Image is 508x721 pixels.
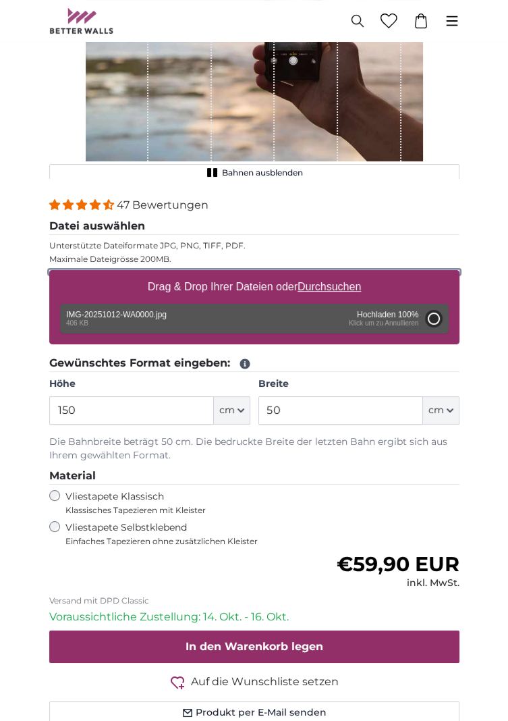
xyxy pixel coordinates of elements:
[49,240,459,251] p: Unterstützte Dateiformate JPG, PNG, TIFF, PDF.
[49,218,459,235] legend: Datei auswählen
[337,577,459,590] div: inkl. MwSt.
[428,404,444,417] span: cm
[65,536,379,547] span: Einfaches Tapezieren ohne zusätzlichen Kleister
[49,355,459,372] legend: Gewünschtes Format eingeben:
[65,521,379,547] label: Vliestapete Selbstklebend
[49,164,459,182] button: Bahnen ausblenden
[49,435,459,462] p: Die Bahnbreite beträgt 50 cm. Die bedruckte Breite der letzten Bahn ergibt sich aus Ihrem gewählt...
[191,674,339,690] span: Auf die Wunschliste setzen
[49,377,250,391] label: Höhe
[65,490,304,516] label: Vliestapete Klassisch
[117,198,208,211] span: 47 Bewertungen
[219,404,235,417] span: cm
[298,281,361,292] u: Durchsuchen
[65,505,304,516] span: Klassisches Tapezieren mit Kleister
[49,254,459,265] p: Maximale Dateigrösse 200MB.
[49,595,459,606] p: Versand mit DPD Classic
[49,674,459,691] button: Auf die Wunschliste setzen
[258,377,459,391] label: Breite
[214,396,250,425] button: cm
[49,8,114,34] img: Betterwalls
[49,468,459,485] legend: Material
[142,273,366,300] label: Drag & Drop Ihrer Dateien oder
[423,396,459,425] button: cm
[49,631,459,663] button: In den Warenkorb legen
[222,167,303,178] span: Bahnen ausblenden
[49,198,117,211] span: 4.38 stars
[186,640,323,653] span: In den Warenkorb legen
[337,552,459,577] span: €59,90 EUR
[49,609,459,625] p: Voraussichtliche Zustellung: 14. Okt. - 16. Okt.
